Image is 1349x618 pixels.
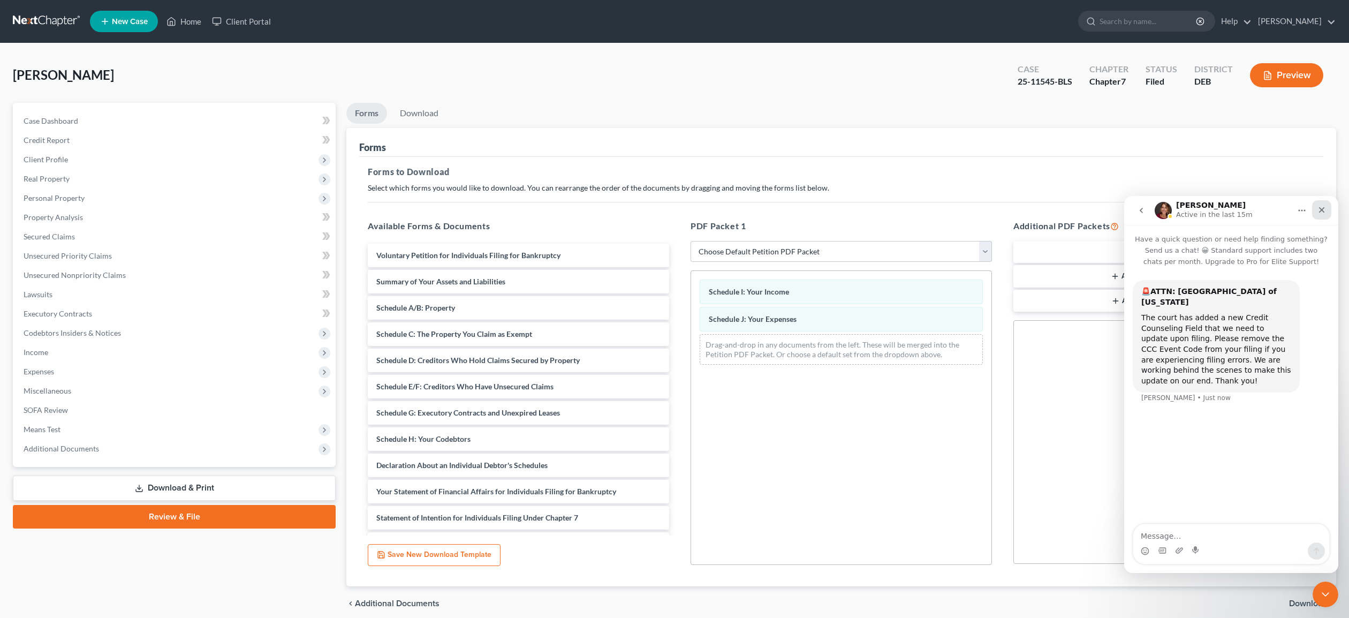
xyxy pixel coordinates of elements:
a: Download & Print [13,476,336,501]
iframe: Intercom live chat [1313,582,1338,607]
a: Review & File [13,505,336,529]
div: 25-11545-BLS [1018,76,1072,88]
span: Credit Report [24,135,70,145]
span: Download [1289,599,1328,608]
span: Means Test [24,425,60,434]
h5: Additional PDF Packets [1013,220,1315,232]
span: Client Profile [24,155,68,164]
a: Client Portal [207,12,276,31]
span: Secured Claims [24,232,75,241]
span: SOFA Review [24,405,68,414]
span: Schedule A/B: Property [376,303,455,312]
span: Property Analysis [24,213,83,222]
div: Chapter [1089,63,1128,76]
span: Summary of Your Assets and Liabilities [376,277,505,286]
a: Case Dashboard [15,111,336,131]
span: Miscellaneous [24,386,71,395]
a: Forms [346,103,387,124]
span: Schedule C: The Property You Claim as Exempt [376,329,532,338]
a: Download [391,103,447,124]
span: Executory Contracts [24,309,92,318]
a: Executory Contracts [15,304,336,323]
a: Unsecured Priority Claims [15,246,336,266]
span: Schedule H: Your Codebtors [376,434,471,443]
span: New Case [112,18,148,26]
input: Search by name... [1100,11,1198,31]
span: Unsecured Nonpriority Claims [24,270,126,280]
span: Your Statement of Financial Affairs for Individuals Filing for Bankruptcy [376,487,616,496]
button: Save New Download Template [368,544,501,567]
button: Add SSN Form (121) [1013,241,1315,263]
span: Declaration About an Individual Debtor's Schedules [376,461,548,470]
span: Schedule J: Your Expenses [709,314,797,323]
span: Lawsuits [24,290,52,299]
a: [PERSON_NAME] [1253,12,1336,31]
span: [PERSON_NAME] [13,67,114,82]
span: 7 [1121,76,1126,86]
a: SOFA Review [15,401,336,420]
a: Unsecured Nonpriority Claims [15,266,336,285]
div: Forms [359,141,386,154]
span: Income [24,348,48,357]
div: Case [1018,63,1072,76]
span: Schedule G: Executory Contracts and Unexpired Leases [376,408,560,417]
h5: PDF Packet 1 [691,220,992,232]
h5: Available Forms & Documents [368,220,669,232]
span: Case Dashboard [24,116,78,125]
div: DEB [1194,76,1233,88]
span: Expenses [24,367,54,376]
iframe: Intercom live chat [1124,196,1338,573]
span: Codebtors Insiders & Notices [24,328,121,337]
div: Drag-and-drop in any documents from the left. These will be merged into the Petition PDF Packet. ... [700,334,983,365]
span: Additional Documents [24,444,99,453]
button: Add Additional PDF Packets [1013,290,1315,312]
span: Unsecured Priority Claims [24,251,112,260]
a: Lawsuits [15,285,336,304]
div: Chapter [1089,76,1128,88]
a: Home [161,12,207,31]
span: Schedule I: Your Income [709,287,789,296]
a: Property Analysis [15,208,336,227]
div: District [1194,63,1233,76]
a: chevron_left Additional Documents [346,599,439,608]
button: Add Creditor Matrix Text File [1013,265,1315,288]
div: Status [1146,63,1177,76]
i: chevron_left [346,599,355,608]
span: Schedule E/F: Creditors Who Have Unsecured Claims [376,382,554,391]
h5: Forms to Download [368,165,1315,178]
span: Statement of Intention for Individuals Filing Under Chapter 7 [376,513,578,522]
a: Secured Claims [15,227,336,246]
p: Select which forms you would like to download. You can rearrange the order of the documents by dr... [368,183,1315,193]
a: Help [1216,12,1252,31]
span: Real Property [24,174,70,183]
button: Preview [1250,63,1323,87]
a: Credit Report [15,131,336,150]
span: Personal Property [24,193,85,202]
button: Download chevron_right [1289,599,1336,608]
span: Additional Documents [355,599,439,608]
span: Schedule D: Creditors Who Hold Claims Secured by Property [376,356,580,365]
span: Voluntary Petition for Individuals Filing for Bankruptcy [376,251,560,260]
div: Filed [1146,76,1177,88]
